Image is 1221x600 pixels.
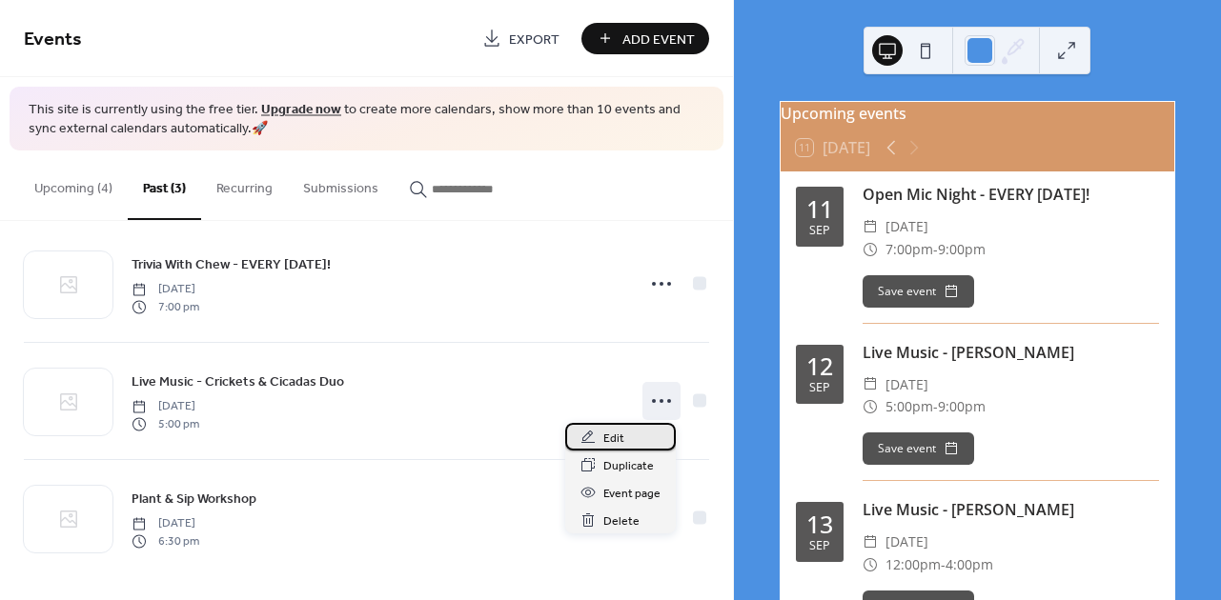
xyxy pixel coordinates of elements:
div: ​ [863,395,878,418]
span: Event page [603,484,661,504]
div: Live Music - [PERSON_NAME] [863,341,1159,364]
div: Sep [809,225,830,237]
div: Sep [809,540,830,552]
span: - [933,395,938,418]
span: 5:00pm [885,395,933,418]
span: This site is currently using the free tier. to create more calendars, show more than 10 events an... [29,101,704,138]
span: Delete [603,511,640,531]
div: Open Mic Night - EVERY [DATE]! [863,183,1159,206]
button: Upcoming (4) [19,150,128,218]
span: Add Event [622,30,695,50]
span: 5:00 pm [132,415,199,432]
span: Edit [603,429,624,449]
a: Trivia With Chew - EVERY [DATE]! [132,253,331,275]
a: Upgrade now [261,97,341,123]
div: Upcoming events [781,102,1174,125]
button: Save event [863,432,974,465]
div: ​ [863,530,878,553]
span: 12:00pm [885,553,941,576]
a: Plant & Sip Workshop [132,488,256,510]
span: 7:00 pm [132,298,199,315]
span: 9:00pm [938,238,986,261]
button: Recurring [201,150,288,218]
button: Submissions [288,150,394,218]
a: Export [468,23,574,54]
span: Export [509,30,560,50]
span: [DATE] [132,398,199,415]
div: Live Music - [PERSON_NAME] [863,498,1159,521]
div: Sep [809,382,830,394]
div: 13 [806,512,833,536]
div: ​ [863,553,878,576]
span: [DATE] [885,215,928,238]
span: - [941,553,946,576]
span: Trivia With Chew - EVERY [DATE]! [132,255,331,275]
button: Past (3) [128,150,201,220]
span: [DATE] [132,281,199,298]
div: ​ [863,215,878,238]
div: 12 [806,354,833,378]
span: 4:00pm [946,553,993,576]
span: [DATE] [132,515,199,532]
span: [DATE] [885,530,928,553]
span: Plant & Sip Workshop [132,490,256,510]
span: 7:00pm [885,238,933,261]
button: Save event [863,275,974,308]
div: ​ [863,373,878,396]
span: Events [24,21,82,58]
span: [DATE] [885,373,928,396]
span: Duplicate [603,456,654,476]
a: Live Music - Crickets & Cicadas Duo [132,370,344,392]
span: - [933,238,938,261]
div: ​ [863,238,878,261]
span: Live Music - Crickets & Cicadas Duo [132,372,344,392]
div: 11 [806,197,833,221]
span: 6:30 pm [132,532,199,550]
span: 9:00pm [938,395,986,418]
button: Add Event [581,23,709,54]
